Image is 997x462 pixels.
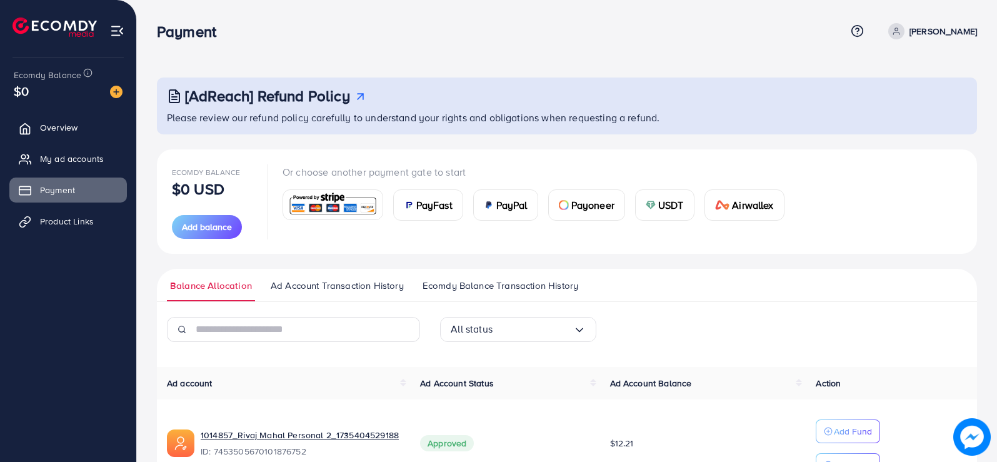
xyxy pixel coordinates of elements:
[816,377,841,389] span: Action
[271,279,404,293] span: Ad Account Transaction History
[559,200,569,210] img: card
[40,121,78,134] span: Overview
[658,198,684,213] span: USDT
[40,153,104,165] span: My ad accounts
[883,23,977,39] a: [PERSON_NAME]
[110,86,123,98] img: image
[704,189,784,221] a: cardAirwallex
[909,24,977,39] p: [PERSON_NAME]
[13,18,97,37] img: logo
[635,189,694,221] a: cardUSDT
[167,429,194,457] img: ic-ads-acc.e4c84228.svg
[172,181,224,196] p: $0 USD
[732,198,773,213] span: Airwallex
[172,167,240,178] span: Ecomdy Balance
[404,200,414,210] img: card
[646,200,656,210] img: card
[40,184,75,196] span: Payment
[610,437,634,449] span: $12.21
[201,429,400,458] div: <span class='underline'>1014857_Rivaj Mahal Personal 2_1735404529188</span></br>7453505670101876752
[816,419,880,443] button: Add Fund
[416,198,453,213] span: PayFast
[201,429,399,441] a: 1014857_Rivaj Mahal Personal 2_1735404529188
[953,418,991,456] img: image
[283,164,794,179] p: Or choose another payment gate to start
[423,279,578,293] span: Ecomdy Balance Transaction History
[834,424,872,439] p: Add Fund
[484,200,494,210] img: card
[14,69,81,81] span: Ecomdy Balance
[40,215,94,228] span: Product Links
[9,146,127,171] a: My ad accounts
[9,115,127,140] a: Overview
[110,24,124,38] img: menu
[548,189,625,221] a: cardPayoneer
[451,319,493,339] span: All status
[420,377,494,389] span: Ad Account Status
[283,189,383,220] a: card
[14,82,29,100] span: $0
[201,445,400,458] span: ID: 7453505670101876752
[287,191,379,218] img: card
[185,87,350,105] h3: [AdReach] Refund Policy
[167,110,969,125] p: Please review our refund policy carefully to understand your rights and obligations when requesti...
[715,200,730,210] img: card
[172,215,242,239] button: Add balance
[496,198,528,213] span: PayPal
[167,377,213,389] span: Ad account
[473,189,538,221] a: cardPayPal
[610,377,692,389] span: Ad Account Balance
[493,319,573,339] input: Search for option
[571,198,614,213] span: Payoneer
[182,221,232,233] span: Add balance
[440,317,596,342] div: Search for option
[9,178,127,203] a: Payment
[420,435,474,451] span: Approved
[9,209,127,234] a: Product Links
[170,279,252,293] span: Balance Allocation
[393,189,463,221] a: cardPayFast
[157,23,226,41] h3: Payment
